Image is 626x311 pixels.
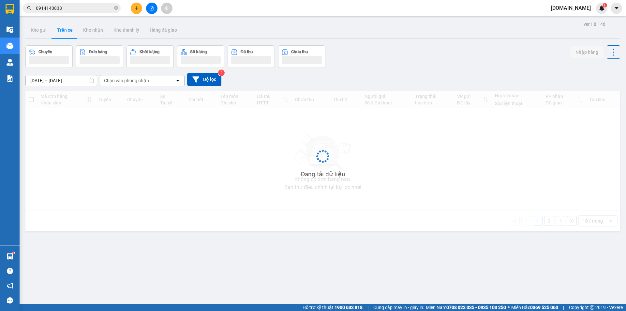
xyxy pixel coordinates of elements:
[187,73,221,86] button: Bộ lọc
[530,305,558,310] strong: 0369 525 060
[614,5,619,11] span: caret-down
[164,6,169,10] span: aim
[38,50,52,54] div: Chuyến
[546,4,596,12] span: [DOMAIN_NAME]
[149,6,154,10] span: file-add
[6,4,14,14] img: logo-vxr
[26,75,97,86] input: Select a date range.
[446,305,506,310] strong: 0708 023 035 - 0935 103 250
[367,304,368,311] span: |
[114,6,118,10] span: close-circle
[7,26,13,33] img: warehouse-icon
[278,45,325,68] button: Chưa thu
[7,75,13,82] img: solution-icon
[584,21,605,28] div: ver 1.8.146
[218,70,225,76] sup: 2
[144,22,182,38] button: Hàng đã giao
[335,305,363,310] strong: 1900 633 818
[511,304,558,311] span: Miền Bắc
[303,304,363,311] span: Hỗ trợ kỹ thuật:
[190,50,207,54] div: Số lượng
[301,169,345,179] div: Đang tải dữ liệu
[108,22,144,38] button: Kho thanh lý
[241,50,253,54] div: Đã thu
[52,22,78,38] button: Trên xe
[12,252,14,254] sup: 1
[570,46,604,58] button: Nhập hàng
[89,50,107,54] div: Đơn hàng
[114,5,118,11] span: close-circle
[27,6,32,10] span: search
[146,3,157,14] button: file-add
[131,3,142,14] button: plus
[604,3,606,8] span: 1
[161,3,172,14] button: aim
[228,45,275,68] button: Đã thu
[7,283,13,289] span: notification
[127,45,174,68] button: Khối lượng
[36,5,113,12] input: Tìm tên, số ĐT hoặc mã đơn
[7,297,13,303] span: message
[140,50,159,54] div: Khối lượng
[373,304,424,311] span: Cung cấp máy in - giấy in:
[7,268,13,274] span: question-circle
[177,45,224,68] button: Số lượng
[563,304,564,311] span: |
[7,253,13,260] img: warehouse-icon
[611,3,622,14] button: caret-down
[104,77,149,84] div: Chọn văn phòng nhận
[76,45,123,68] button: Đơn hàng
[7,42,13,49] img: warehouse-icon
[7,59,13,66] img: warehouse-icon
[78,22,108,38] button: Kho nhận
[25,45,73,68] button: Chuyến
[508,306,510,309] span: ⚪️
[291,50,308,54] div: Chưa thu
[599,5,605,11] img: icon-new-feature
[426,304,506,311] span: Miền Nam
[175,78,180,83] svg: open
[590,305,594,310] span: copyright
[134,6,139,10] span: plus
[603,3,607,8] sup: 1
[25,22,52,38] button: Kho gửi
